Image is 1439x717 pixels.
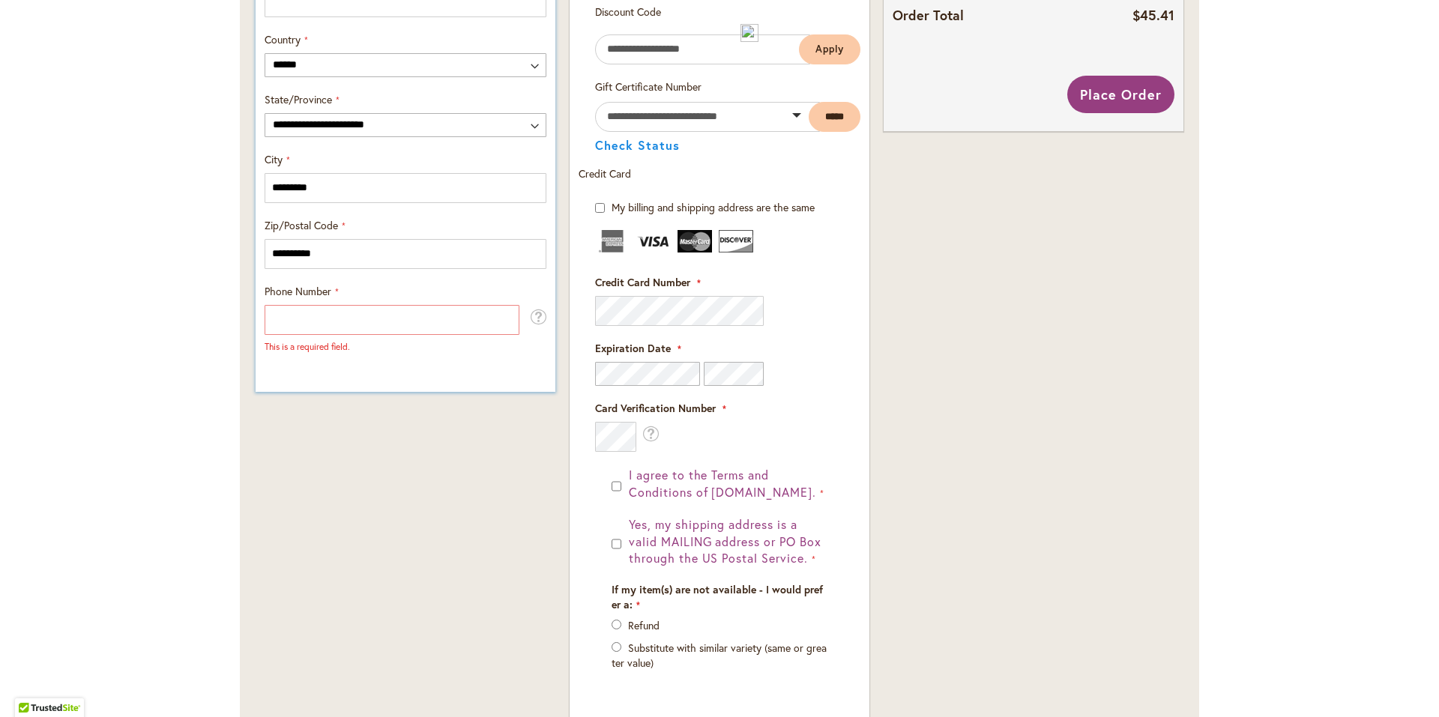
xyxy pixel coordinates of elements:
span: This is a required field. [265,341,350,352]
img: MasterCard [678,230,712,252]
span: Card Verification Number [595,401,716,415]
img: npw-badge-icon.svg [740,24,758,42]
span: Country [265,32,301,46]
span: I agree to the Terms and Conditions of [DOMAIN_NAME]. [629,467,816,500]
span: If my item(s) are not available - I would prefer a: [612,582,823,611]
span: Phone Number [265,284,331,298]
label: Refund [628,618,660,632]
span: My billing and shipping address are the same [612,200,815,214]
span: Expiration Date [595,341,671,355]
strong: Order Total [893,4,964,25]
span: State/Province [265,92,332,106]
span: Gift Certificate Number [595,79,702,94]
span: Yes, my shipping address is a valid MAILING address or PO Box through the US Postal Service. [629,516,821,566]
button: Place Order [1067,76,1174,113]
iframe: Launch Accessibility Center [11,664,53,706]
span: Place Order [1080,85,1162,103]
img: American Express [595,230,630,252]
span: City [265,152,283,166]
img: Discover [719,230,753,252]
button: Check Status [595,139,680,151]
span: Credit Card [579,166,631,181]
label: Substitute with similar variety (same or greater value) [612,641,827,670]
span: $45.41 [1132,6,1174,24]
button: Apply [799,34,860,64]
span: Discount Code [595,4,661,19]
img: Visa [636,230,671,252]
span: Apply [815,43,844,55]
span: Credit Card Number [595,275,690,289]
span: Zip/Postal Code [265,218,338,232]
